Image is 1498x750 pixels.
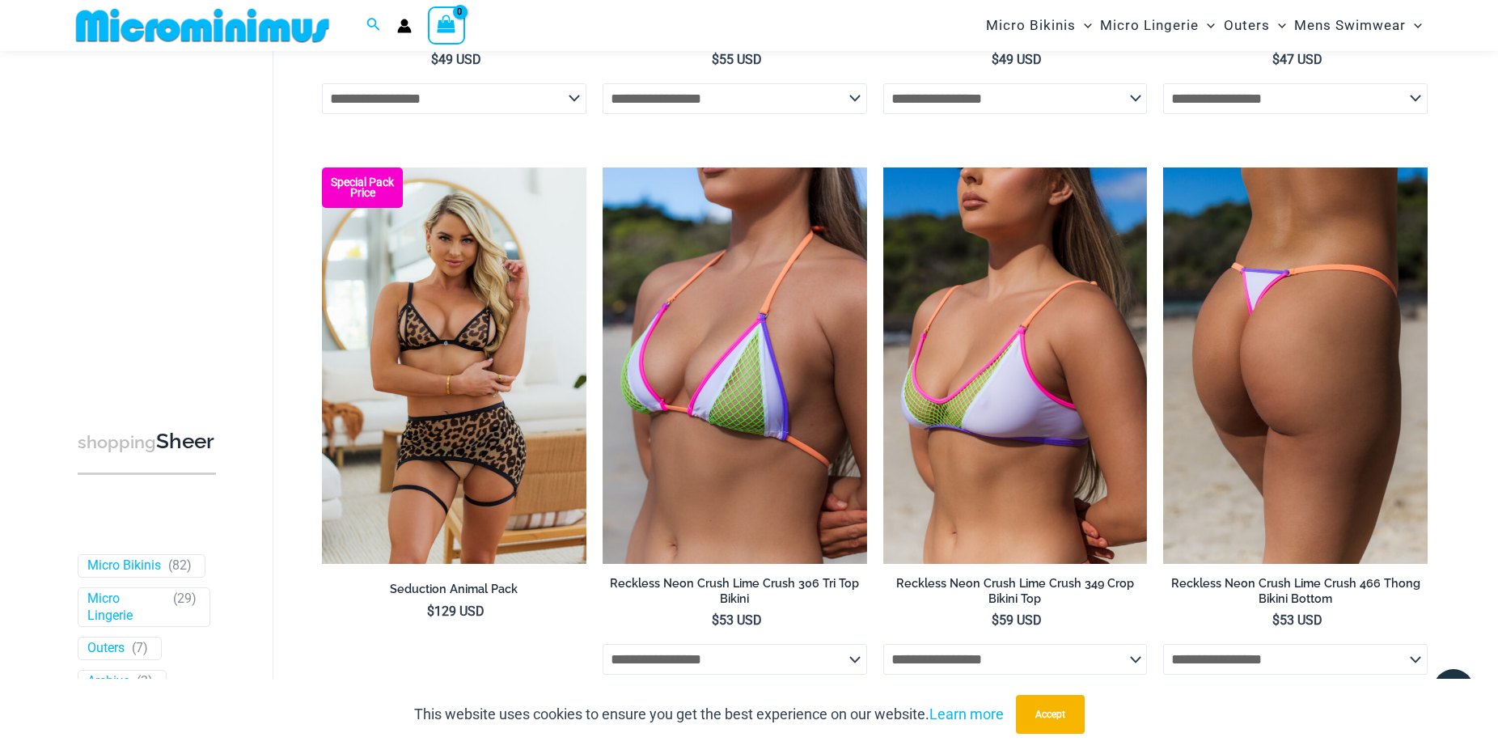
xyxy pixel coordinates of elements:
img: Reckless Neon Crush Lime Crush 306 Tri Top 01 [603,167,867,564]
img: MM SHOP LOGO FLAT [70,7,336,44]
bdi: 55 USD [712,52,762,67]
h2: Reckless Neon Crush Lime Crush 466 Thong Bikini Bottom [1163,576,1428,606]
bdi: 53 USD [1272,612,1322,628]
span: Micro Bikinis [986,5,1076,46]
a: Outers [87,641,125,658]
span: Micro Lingerie [1100,5,1199,46]
a: Micro Lingerie [87,591,166,625]
span: ( ) [132,641,148,658]
span: $ [712,52,719,67]
span: $ [1272,612,1280,628]
bdi: 129 USD [427,604,485,619]
bdi: 59 USD [992,612,1042,628]
a: Seduction Animal 1034 Bra 6034 Thong 5019 Skirt 02 Seduction Animal 1034 Bra 6034 Thong 5019 Skir... [322,167,586,564]
a: Reckless Neon Crush Lime Crush 349 Crop Top 01Reckless Neon Crush Lime Crush 349 Crop Top 02Reckl... [883,167,1148,564]
span: 29 [177,591,192,606]
p: This website uses cookies to ensure you get the best experience on our website. [414,702,1004,727]
span: Outers [1224,5,1270,46]
span: $ [431,52,438,67]
img: Reckless Neon Crush Lime Crush 349 Crop Top 01 [883,167,1148,564]
a: Reckless Neon Crush Lime Crush 466 ThongReckless Neon Crush Lime Crush 466 Thong 01Reckless Neon ... [1163,167,1428,564]
a: Micro BikinisMenu ToggleMenu Toggle [982,5,1096,46]
bdi: 53 USD [712,612,762,628]
a: View Shopping Cart, empty [428,6,465,44]
h2: Reckless Neon Crush Lime Crush 306 Tri Top Bikini [603,576,867,606]
img: Reckless Neon Crush Lime Crush 466 Thong 01 [1163,167,1428,564]
bdi: 49 USD [431,52,481,67]
a: Reckless Neon Crush Lime Crush 466 Thong Bikini Bottom [1163,576,1428,612]
a: Account icon link [397,19,412,33]
img: Seduction Animal 1034 Bra 6034 Thong 5019 Skirt 02 [322,167,586,564]
span: Menu Toggle [1076,5,1092,46]
span: ( ) [173,591,197,625]
a: Reckless Neon Crush Lime Crush 306 Tri Top Bikini [603,576,867,612]
a: Reckless Neon Crush Lime Crush 349 Crop Bikini Top [883,576,1148,612]
span: Mens Swimwear [1294,5,1406,46]
b: Special Pack Price [322,177,403,198]
a: Seduction Animal Pack [322,582,586,603]
h2: Seduction Animal Pack [322,582,586,597]
h3: Sheer [78,428,216,456]
a: Micro Bikinis [87,557,161,574]
a: Search icon link [366,15,381,36]
span: $ [992,52,999,67]
iframe: TrustedSite Certified [78,54,223,378]
span: ( ) [137,674,153,691]
a: Learn more [929,706,1004,722]
nav: Site Navigation [980,2,1428,49]
a: Micro LingerieMenu ToggleMenu Toggle [1096,5,1219,46]
bdi: 49 USD [992,52,1042,67]
a: Mens SwimwearMenu ToggleMenu Toggle [1290,5,1426,46]
span: Menu Toggle [1270,5,1286,46]
span: 2 [141,674,148,689]
span: $ [427,604,434,619]
span: 7 [136,641,143,656]
span: Menu Toggle [1406,5,1422,46]
span: $ [992,612,999,628]
button: Accept [1016,695,1085,734]
span: 82 [172,557,187,573]
span: shopping [78,432,156,452]
span: Menu Toggle [1199,5,1215,46]
span: ( ) [168,557,192,574]
bdi: 47 USD [1272,52,1322,67]
a: OutersMenu ToggleMenu Toggle [1220,5,1290,46]
span: $ [1272,52,1280,67]
a: Reckless Neon Crush Lime Crush 306 Tri Top 01Reckless Neon Crush Lime Crush 306 Tri Top 296 Cheek... [603,167,867,564]
span: $ [712,612,719,628]
a: Archive [87,674,129,691]
h2: Reckless Neon Crush Lime Crush 349 Crop Bikini Top [883,576,1148,606]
